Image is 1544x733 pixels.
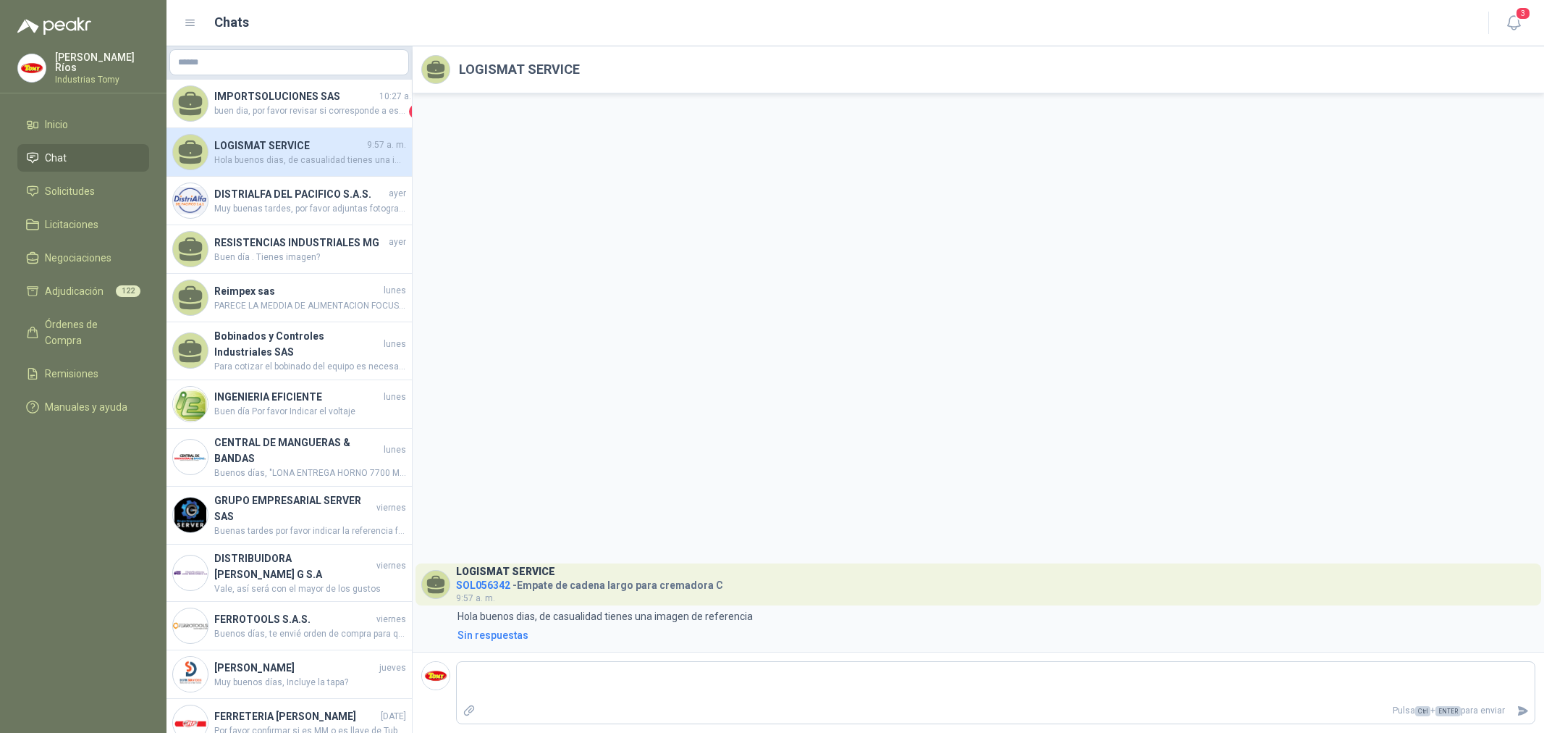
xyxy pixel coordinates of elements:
span: Vale, así será con el mayor de los gustos [214,582,406,596]
span: ENTER [1435,706,1461,716]
a: Company LogoINGENIERIA EFICIENTElunesBuen día Por favor Indicar el voltaje [166,380,412,429]
h4: DISTRIBUIDORA [PERSON_NAME] G S.A [214,550,374,582]
h1: Chats [214,12,249,33]
span: Muy buenas tardes, por favor adjuntas fotografías del articulo, gracias [214,202,406,216]
img: Company Logo [173,440,208,474]
a: Negociaciones [17,244,149,272]
h4: LOGISMAT SERVICE [214,138,364,154]
h4: IMPORTSOLUCIONES SAS [214,88,376,104]
span: lunes [384,338,406,351]
h4: Bobinados y Controles Industriales SAS [214,328,381,360]
span: SOL056342 [456,579,510,591]
span: 9:57 a. m. [367,138,406,152]
a: Adjudicación122 [17,277,149,305]
span: lunes [384,284,406,298]
span: Remisiones [45,366,98,382]
h4: CENTRAL DE MANGUERAS & BANDAS [214,435,381,466]
span: jueves [379,661,406,675]
img: Company Logo [422,662,450,690]
span: viernes [376,613,406,627]
span: Chat [45,150,67,166]
span: Buenos días, te envié orden de compra para que por favor me apoyes agilizando y en portería que l... [214,627,406,641]
a: RESISTENCIAS INDUSTRIALES MGayerBuen día . Tienes imagen? [166,225,412,274]
a: Reimpex saslunesPARECE LA MEDDIA DE ALIMENTACION FOCUS... CONFIRMAR SI ES BANDA SINTETICA POLIURE... [166,274,412,322]
a: Remisiones [17,360,149,388]
img: Company Logo [173,498,208,532]
a: Company LogoDISTRIBUIDORA [PERSON_NAME] G S.AviernesVale, así será con el mayor de los gustos [166,545,412,603]
span: lunes [384,390,406,404]
a: Company Logo[PERSON_NAME]juevesMuy buenos días, Incluye la tapa? [166,650,412,699]
span: ayer [389,187,406,201]
span: Buen día . Tienes imagen? [214,251,406,264]
span: ayer [389,235,406,249]
img: Company Logo [173,183,208,218]
span: viernes [376,559,406,573]
span: Buenas tardes por favor indicar la referencia foto y especificaciones tecnicas de la esta pistola... [214,524,406,538]
p: Hola buenos dias, de casualidad tienes una imagen de referencia [457,608,753,624]
img: Logo peakr [17,17,91,35]
h4: INGENIERIA EFICIENTE [214,389,381,405]
label: Adjuntar archivos [457,698,481,724]
a: Company LogoCENTRAL DE MANGUERAS & BANDASlunesBuenos días, "LONA ENTREGA HORNO 7700 MM LARGO* 130... [166,429,412,487]
h4: RESISTENCIAS INDUSTRIALES MG [214,235,386,251]
a: Licitaciones [17,211,149,238]
h4: - Empate de cadena largo para cremadora C [456,576,723,590]
a: Órdenes de Compra [17,311,149,354]
button: 3 [1501,10,1527,36]
span: viernes [376,501,406,515]
span: Buen día Por favor Indicar el voltaje [214,405,406,419]
span: Negociaciones [45,250,111,266]
a: Sin respuestas [455,627,1535,643]
span: Órdenes de Compra [45,317,135,348]
h2: LOGISMAT SERVICE [459,59,580,80]
p: Industrias Tomy [55,75,149,84]
span: buen dia, por favor revisar si corresponde a esta referencia [PERSON_NAME]-PS/1AC/24DC/10 - Fuent... [214,104,406,119]
span: Adjudicación [45,283,104,299]
h4: FERRETERIA [PERSON_NAME] [214,708,378,724]
span: Ctrl [1415,706,1430,716]
h4: DISTRIALFA DEL PACIFICO S.A.S. [214,186,386,202]
span: 1 [409,104,423,119]
img: Company Logo [173,608,208,643]
p: [PERSON_NAME] Ríos [55,52,149,72]
span: 122 [116,285,140,297]
a: LOGISMAT SERVICE9:57 a. m.Hola buenos dias, de casualidad tienes una imagen de referencia [166,128,412,177]
span: Manuales y ayuda [45,399,127,415]
h4: FERROTOOLS S.A.S. [214,611,374,627]
h4: Reimpex sas [214,283,381,299]
span: [DATE] [381,710,406,724]
span: PARECE LA MEDDIA DE ALIMENTACION FOCUS... CONFIRMAR SI ES BANDA SINTETICA POLIURETANO DE 1.4MM DE... [214,299,406,313]
h4: [PERSON_NAME] [214,660,376,676]
h4: GRUPO EMPRESARIAL SERVER SAS [214,493,374,524]
span: lunes [384,443,406,457]
a: Company LogoGRUPO EMPRESARIAL SERVER SASviernesBuenas tardes por favor indicar la referencia foto... [166,487,412,545]
a: IMPORTSOLUCIONES SAS10:27 a. m.buen dia, por favor revisar si corresponde a esta referencia [PERS... [166,80,412,128]
a: Company LogoFERROTOOLS S.A.S.viernesBuenos días, te envié orden de compra para que por favor me a... [166,602,412,650]
span: Hola buenos dias, de casualidad tienes una imagen de referencia [214,154,406,167]
a: Chat [17,144,149,172]
a: Manuales y ayuda [17,393,149,421]
a: Company LogoDISTRIALFA DEL PACIFICO S.A.S.ayerMuy buenas tardes, por favor adjuntas fotografías d... [166,177,412,225]
span: 3 [1515,7,1531,20]
span: Solicitudes [45,183,95,199]
p: Pulsa + para enviar [481,698,1511,724]
div: Sin respuestas [457,627,528,643]
span: Buenos días, "LONA ENTREGA HORNO 7700 MM LARGO* 1300 MM ANCHO L1 [214,466,406,480]
span: Para cotizar el bobinado del equipo es necesario realizar una evaluacion, conocer la potencia del... [214,360,406,374]
img: Company Logo [173,387,208,422]
span: 9:57 a. m. [456,593,495,603]
a: Inicio [17,111,149,138]
span: 10:27 a. m. [379,90,423,104]
span: Inicio [45,117,68,133]
a: Bobinados y Controles Industriales SASlunesPara cotizar el bobinado del equipo es necesario reali... [166,322,412,380]
img: Company Logo [173,657,208,692]
button: Enviar [1511,698,1535,724]
img: Company Logo [18,54,46,82]
h3: LOGISMAT SERVICE [456,568,555,576]
span: Licitaciones [45,217,98,233]
img: Company Logo [173,556,208,590]
a: Solicitudes [17,177,149,205]
span: Muy buenos días, Incluye la tapa? [214,676,406,690]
